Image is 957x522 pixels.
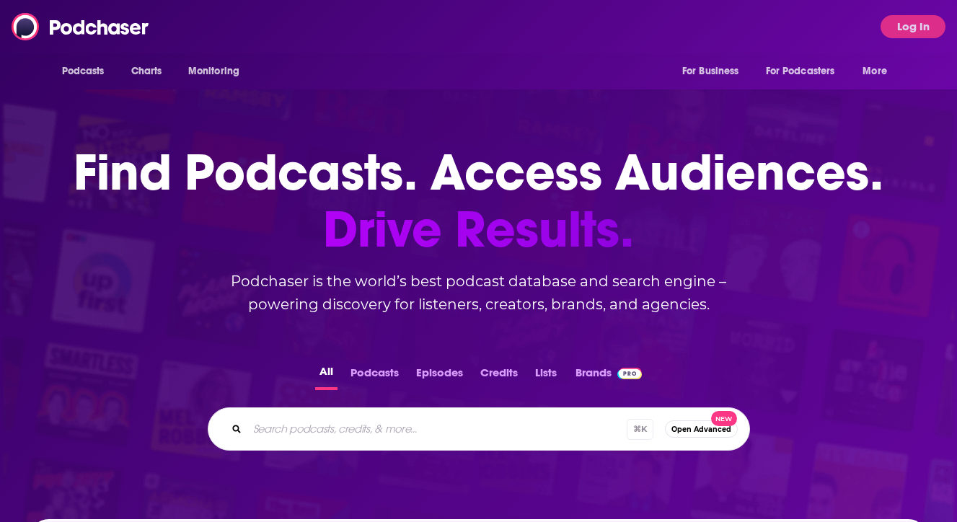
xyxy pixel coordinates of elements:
button: open menu [672,58,757,85]
span: ⌘ K [627,419,653,440]
button: Episodes [412,362,467,390]
span: Charts [131,61,162,81]
a: BrandsPodchaser Pro [575,362,643,390]
button: Log In [881,15,945,38]
button: open menu [757,58,856,85]
button: open menu [852,58,905,85]
h1: Find Podcasts. Access Audiences. [74,144,883,258]
button: All [315,362,338,390]
span: More [863,61,887,81]
button: Lists [531,362,561,390]
button: Credits [476,362,522,390]
input: Search podcasts, credits, & more... [247,417,627,441]
div: Search podcasts, credits, & more... [208,407,750,451]
button: open menu [178,58,258,85]
span: Monitoring [188,61,239,81]
button: open menu [52,58,123,85]
img: Podchaser Pro [617,368,643,379]
img: Podchaser - Follow, Share and Rate Podcasts [12,13,150,40]
span: New [711,411,737,426]
span: Drive Results. [74,201,883,258]
span: For Business [682,61,739,81]
span: Podcasts [62,61,105,81]
button: Podcasts [346,362,403,390]
button: Open AdvancedNew [665,420,738,438]
span: Open Advanced [671,425,731,433]
span: For Podcasters [766,61,835,81]
h2: Podchaser is the world’s best podcast database and search engine – powering discovery for listene... [190,270,767,316]
a: Charts [122,58,171,85]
